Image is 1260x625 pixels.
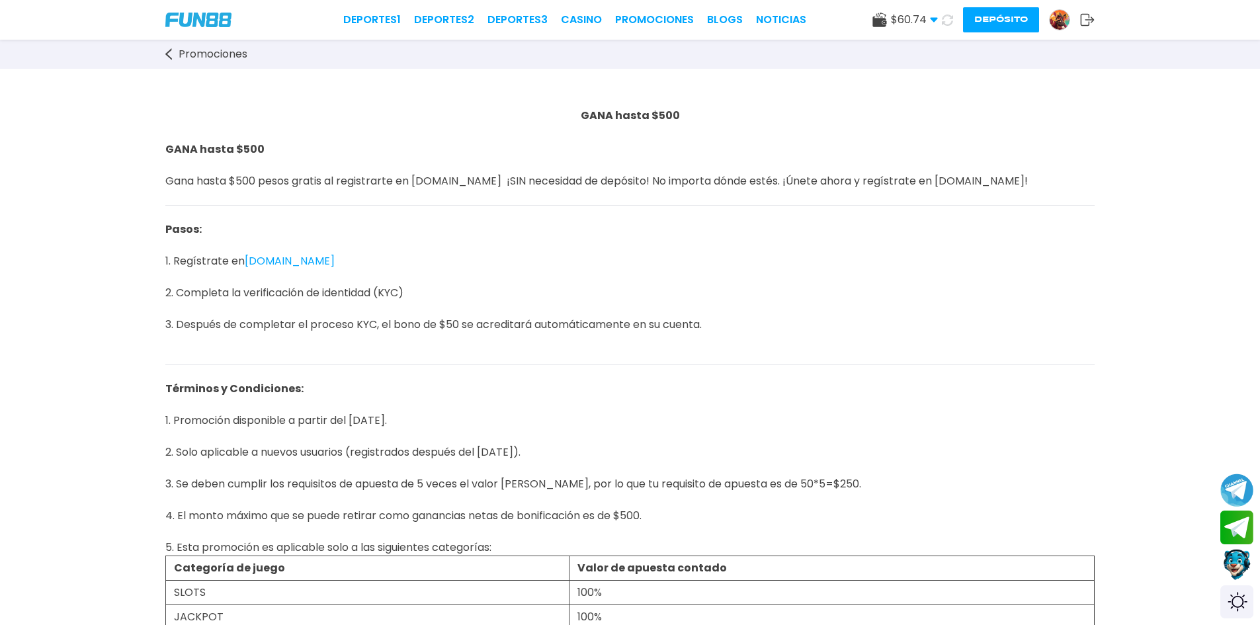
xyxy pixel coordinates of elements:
span: 1. Regístrate en 2. Completa la verificación de identidad (KYC) 3. Después de completar el proces... [165,222,702,348]
strong: Categoría de juego [174,560,285,575]
a: CASINO [561,12,602,28]
a: [DOMAIN_NAME] [245,253,335,269]
span: Promociones [179,46,247,62]
span: JACKPOT [174,609,224,624]
a: Deportes3 [487,12,548,28]
button: Join telegram [1220,511,1253,545]
strong: GANA hasta $500 [165,142,265,157]
a: Promociones [615,12,694,28]
strong: Términos y Condiciones: [165,381,304,396]
span: 1. Promoción disponible a partir del [DATE]. 2. Solo aplicable a nuevos usuarios (registrados des... [165,381,861,555]
button: Depósito [963,7,1039,32]
a: Deportes1 [343,12,401,28]
a: BLOGS [707,12,743,28]
strong: Valor de apuesta contado [577,560,727,575]
button: Contact customer service [1220,548,1253,582]
span: 100% [577,609,602,624]
span: GANA hasta $500 [581,108,680,123]
img: Company Logo [165,13,231,27]
span: 100% [577,585,602,600]
strong: Pasos: [165,222,202,237]
a: NOTICIAS [756,12,806,28]
span: SLOTS [174,585,206,600]
a: Promociones [165,46,261,62]
button: Join telegram channel [1220,473,1253,507]
a: Avatar [1049,9,1080,30]
a: Deportes2 [414,12,474,28]
span: $ 60.74 [891,12,938,28]
img: Avatar [1050,10,1070,30]
span: Gana hasta $500 pesos gratis al registrarte en [DOMAIN_NAME] ¡SIN necesidad de depósito! No impor... [165,142,1028,204]
div: Switch theme [1220,585,1253,618]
